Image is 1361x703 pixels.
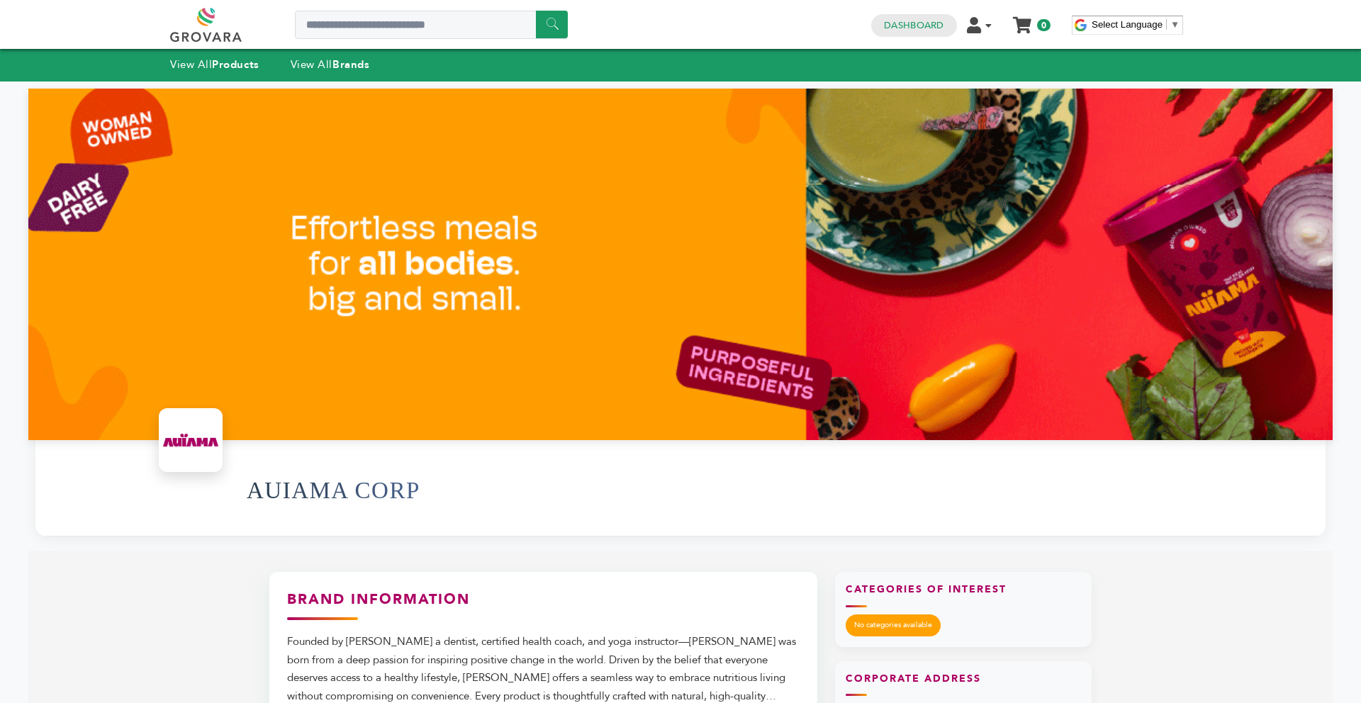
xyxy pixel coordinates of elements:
h3: Categories of Interest [846,583,1081,607]
strong: Products [212,57,259,72]
img: AUIAMA CORP Logo [162,412,219,468]
span: 0 [1037,19,1051,31]
a: View AllProducts [170,57,259,72]
span: ​ [1166,19,1167,30]
a: View AllBrands [291,57,370,72]
h1: AUIAMA CORP [247,456,420,525]
a: Select Language​ [1092,19,1180,30]
span: No categories available [846,614,941,636]
h3: Corporate Address [846,672,1081,697]
input: Search a product or brand... [295,11,568,39]
span: ▼ [1170,19,1180,30]
span: Select Language [1092,19,1163,30]
h3: Brand Information [287,590,800,620]
a: My Cart [1014,13,1031,28]
strong: Brands [332,57,369,72]
a: Dashboard [884,19,943,32]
